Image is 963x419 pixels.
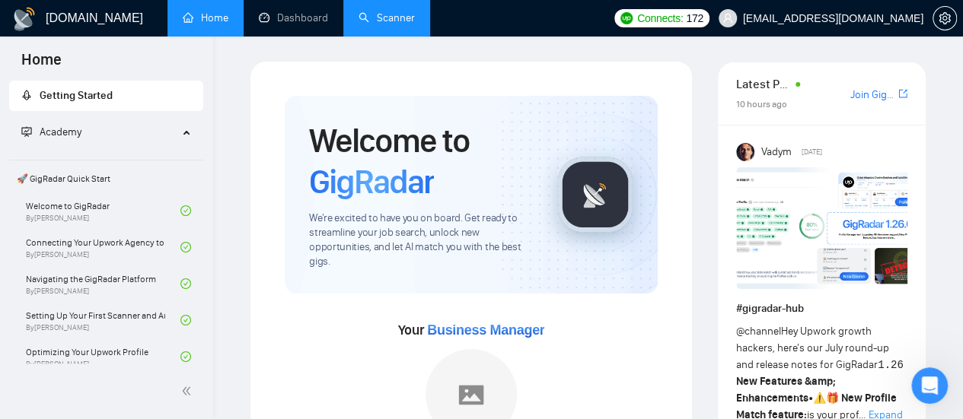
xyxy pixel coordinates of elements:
[761,144,792,160] span: Vadym
[259,11,328,24] a: dashboardDashboard
[933,12,957,24] a: setting
[878,359,904,371] code: 1.26
[40,89,113,102] span: Getting Started
[12,7,37,31] img: logo
[11,163,202,194] span: 🚀 GigRadar Quick Start
[826,392,839,405] span: 🎁
[180,351,191,362] span: check-circle
[21,90,32,100] span: rocket
[736,300,907,317] h1: # gigradar-hub
[686,10,703,27] span: 172
[26,340,180,373] a: Optimizing Your Upwork ProfileBy[PERSON_NAME]
[736,325,781,338] span: @channel
[21,126,32,137] span: fund-projection-screen
[181,383,196,398] span: double-left
[898,87,907,101] a: export
[40,125,81,138] span: Academy
[736,75,791,94] span: Latest Posts from the GigRadar Community
[801,145,821,159] span: [DATE]
[813,392,826,405] span: ⚠️
[933,12,956,24] span: setting
[359,11,415,24] a: searchScanner
[309,211,533,269] span: We're excited to have you on board. Get ready to streamline your job search, unlock new opportuni...
[309,120,533,202] h1: Welcome to
[898,87,907,100] span: export
[180,205,191,216] span: check-circle
[398,322,545,338] span: Your
[180,242,191,252] span: check-circle
[933,6,957,30] button: setting
[722,13,733,24] span: user
[557,157,633,233] img: gigradar-logo.png
[26,267,180,300] a: Navigating the GigRadar PlatformBy[PERSON_NAME]
[9,49,74,81] span: Home
[183,11,228,24] a: homeHome
[427,322,544,338] span: Business Manager
[736,375,836,405] strong: New Features &amp; Enhancements
[736,99,787,110] span: 10 hours ago
[911,367,948,404] iframe: Intercom live chat
[180,315,191,325] span: check-circle
[637,10,683,27] span: Connects:
[736,167,919,289] img: F09AC4U7ATU-image.png
[26,303,180,337] a: Setting Up Your First Scanner and Auto-BidderBy[PERSON_NAME]
[26,230,180,264] a: Connecting Your Upwork Agency to GigRadarBy[PERSON_NAME]
[736,143,754,161] img: Vadym
[309,161,434,202] span: GigRadar
[21,125,81,138] span: Academy
[9,81,203,111] li: Getting Started
[620,12,633,24] img: upwork-logo.png
[180,278,191,289] span: check-circle
[26,194,180,227] a: Welcome to GigRadarBy[PERSON_NAME]
[850,87,895,103] a: Join GigRadar Slack Community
